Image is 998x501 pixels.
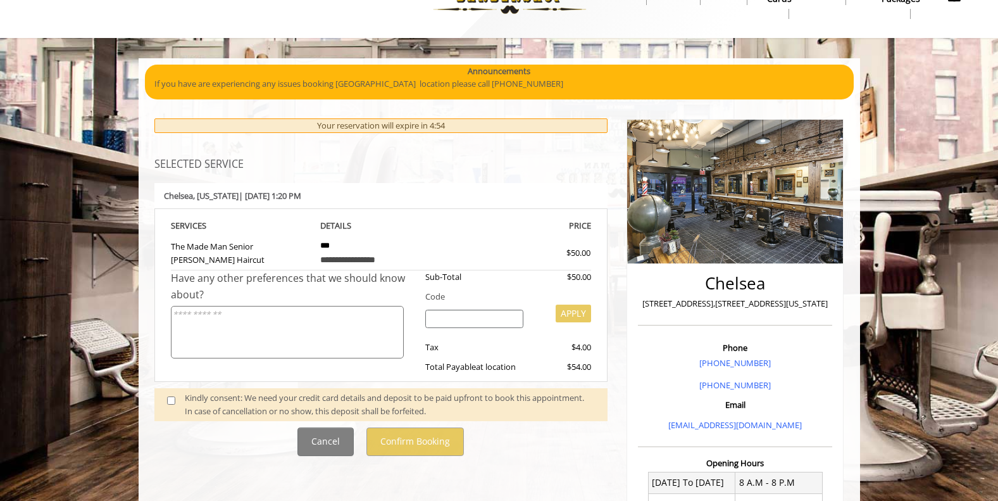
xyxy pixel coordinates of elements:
[556,305,591,322] button: APPLY
[416,270,533,284] div: Sub-Total
[154,77,844,91] p: If you have are experiencing any issues booking [GEOGRAPHIC_DATA] location please call [PHONE_NUM...
[641,343,829,352] h3: Phone
[521,246,590,260] div: $50.00
[533,360,591,374] div: $54.00
[468,65,530,78] b: Announcements
[638,459,832,467] h3: Opening Hours
[416,290,591,303] div: Code
[735,472,823,493] td: 8 A.M - 8 P.M
[171,270,416,303] div: Have any other preferences that we should know about?
[297,428,354,456] button: Cancel
[451,219,592,233] th: PRICE
[171,219,311,233] th: SERVICE
[416,360,533,374] div: Total Payable
[171,233,311,270] td: The Made Man Senior [PERSON_NAME] Haircut
[202,220,206,231] span: S
[193,190,239,201] span: , [US_STATE]
[154,118,608,133] div: Your reservation will expire in 4:54
[533,341,591,354] div: $4.00
[699,379,771,391] a: [PHONE_NUMBER]
[533,270,591,284] div: $50.00
[476,361,516,372] span: at location
[668,419,802,431] a: [EMAIL_ADDRESS][DOMAIN_NAME]
[641,297,829,310] p: [STREET_ADDRESS],[STREET_ADDRESS][US_STATE]
[311,219,451,233] th: DETAILS
[648,472,735,493] td: [DATE] To [DATE]
[641,400,829,409] h3: Email
[164,190,301,201] b: Chelsea | [DATE] 1:20 PM
[641,274,829,293] h2: Chelsea
[416,341,533,354] div: Tax
[699,357,771,369] a: [PHONE_NUMBER]
[185,391,595,418] div: Kindly consent: We need your credit card details and deposit to be paid upfront to book this appo...
[154,159,608,170] h3: SELECTED SERVICE
[366,428,464,456] button: Confirm Booking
